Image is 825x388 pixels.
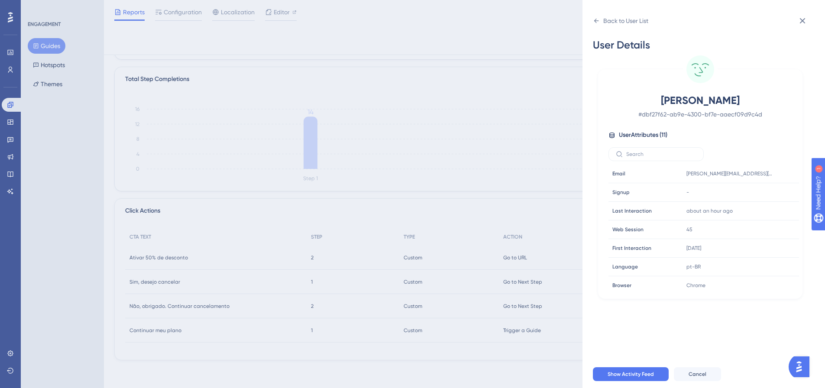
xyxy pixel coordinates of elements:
[686,170,773,177] span: [PERSON_NAME][EMAIL_ADDRESS][DOMAIN_NAME]
[593,367,669,381] button: Show Activity Feed
[612,263,638,270] span: Language
[689,371,706,378] span: Cancel
[686,226,692,233] span: 45
[686,263,701,270] span: pt-BR
[626,151,696,157] input: Search
[608,371,654,378] span: Show Activity Feed
[624,109,776,120] span: # dbf27f62-ab9e-4300-bf7e-aaecf09d9c4d
[624,94,776,107] span: [PERSON_NAME]
[674,367,721,381] button: Cancel
[612,226,644,233] span: Web Session
[686,208,733,214] time: about an hour ago
[593,38,808,52] div: User Details
[20,2,54,13] span: Need Help?
[789,354,815,380] iframe: UserGuiding AI Assistant Launcher
[686,282,705,289] span: Chrome
[60,4,63,11] div: 1
[612,207,652,214] span: Last Interaction
[619,130,667,140] span: User Attributes ( 11 )
[612,282,631,289] span: Browser
[612,245,651,252] span: First Interaction
[612,170,625,177] span: Email
[686,245,701,251] time: [DATE]
[686,189,689,196] span: -
[603,16,648,26] div: Back to User List
[612,189,630,196] span: Signup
